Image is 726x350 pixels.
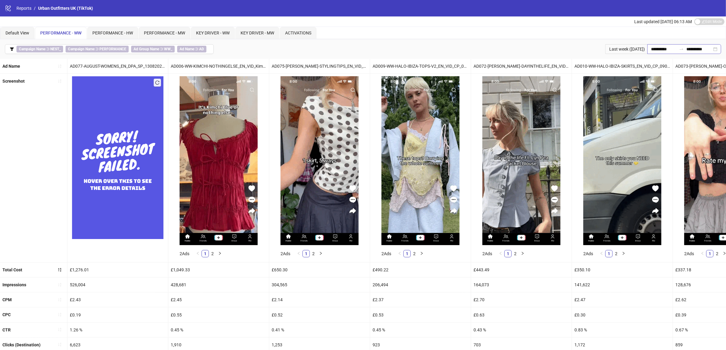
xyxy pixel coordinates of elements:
b: PERFORMANCE [99,47,126,51]
div: 0.45 % [370,323,471,337]
span: 2 Ads [281,251,290,256]
div: AD077-AUGUST-WOMENS_EN_DPA_SP_13082025_F_CC_SC3_None_WW [67,59,168,73]
li: Previous Page [699,250,706,257]
div: Last week ([DATE]) [605,44,647,54]
button: right [620,250,627,257]
div: 526,004 [67,277,168,292]
span: left [398,252,402,255]
div: 164,073 [471,277,572,292]
div: 141,622 [572,277,673,292]
span: right [622,252,625,255]
span: KEY DRIVER - WW [196,30,230,35]
button: Campaign Name ∋ NEST_Campaign Name ∋ PERFORMANCEAd Group Name ∋ WW_Ad Name ∋ AD [5,44,214,54]
li: Next Page [519,250,526,257]
a: 2 [512,250,519,257]
span: left [701,252,704,255]
div: 0.43 % [471,323,572,337]
button: left [194,250,202,257]
span: ACTIVATIONS [285,30,311,35]
span: sort-ascending [58,298,62,302]
button: right [418,250,425,257]
span: PERFORMANCE - WW [40,30,81,35]
div: £2.14 [269,292,370,307]
span: PERFORMANCE - HW [92,30,133,35]
span: filter [10,47,14,51]
span: right [521,252,524,255]
b: CPC [2,312,11,317]
a: 1 [303,250,309,257]
b: Ad Name [2,64,20,69]
img: Screenshot 1839889534793810 [281,76,359,245]
a: 2 [411,250,418,257]
a: 2 [613,250,620,257]
li: Previous Page [497,250,504,257]
button: right [519,250,526,257]
span: 2 Ads [381,251,391,256]
span: reload [155,80,159,85]
li: Previous Page [295,250,302,257]
div: 0.45 % [168,323,269,337]
b: AD [199,47,204,51]
span: right [420,252,424,255]
a: 1 [404,250,410,257]
span: left [297,252,301,255]
span: ∋ [66,46,129,52]
img: Screenshot 1837179173158929 [381,76,460,245]
div: AD009-WW-HALO-IBIZA-TOPS-V2_EN_VID_CP_09072025_F_CC_SC1_None_WW [370,59,471,73]
span: sort-ascending [58,79,62,83]
span: sort-ascending [58,283,62,287]
a: Reports [15,5,33,12]
a: 2 [209,250,216,257]
div: £2.43 [67,292,168,307]
span: swap-right [679,47,684,52]
button: left [396,250,403,257]
a: 1 [505,250,511,257]
div: £2.45 [168,292,269,307]
div: AD006-WW-KIMCHI-NOTHINGELSE_EN_VID_Kimchi_CP_8072027_F_CC_SC1_None_WW_ [168,59,269,73]
li: Next Page [317,250,324,257]
img: Screenshot 1837174494710802 [180,76,258,245]
span: right [319,252,323,255]
div: £0.19 [67,307,168,322]
li: Previous Page [194,250,202,257]
img: Screenshot 1839889407675410 [482,76,560,245]
div: AD010-WW-HALO-IBIZA-SKIRTS_EN_VID_CP_09072025_F_CC_SC1_None_WW [572,59,673,73]
div: AD075-[PERSON_NAME]-STYLINGTIPS_EN_VID_CP_08082025_F_NSN_SC13_USP7_WW [269,59,370,73]
b: CPM [2,297,12,302]
div: 206,494 [370,277,471,292]
button: left [699,250,706,257]
div: £1,049.33 [168,262,269,277]
div: 0.83 % [572,323,673,337]
span: Last updated [DATE] 06:13 AM [634,19,692,24]
a: 1 [706,250,713,257]
b: CTR [2,327,11,332]
span: ∋ [177,46,206,52]
div: 0.41 % [269,323,370,337]
b: NEST_ [50,47,61,51]
div: £0.55 [168,307,269,322]
div: £443.49 [471,262,572,277]
button: left [598,250,605,257]
a: 1 [202,250,209,257]
span: to [679,47,684,52]
li: Next Page [620,250,627,257]
div: £490.22 [370,262,471,277]
div: £2.70 [471,292,572,307]
b: Impressions [2,282,26,287]
a: 2 [310,250,317,257]
span: sort-ascending [58,312,62,317]
div: AD072-[PERSON_NAME]-DAYINTHELIFE_EN_VID_CP_08082025_F_NSN_SC13_USP7_WW [471,59,572,73]
div: £0.52 [269,307,370,322]
span: sort-descending [58,268,62,272]
span: 2 Ads [180,251,189,256]
b: Ad Name [180,47,194,51]
span: 2 Ads [482,251,492,256]
div: £0.53 [370,307,471,322]
b: Campaign Name [19,47,45,51]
